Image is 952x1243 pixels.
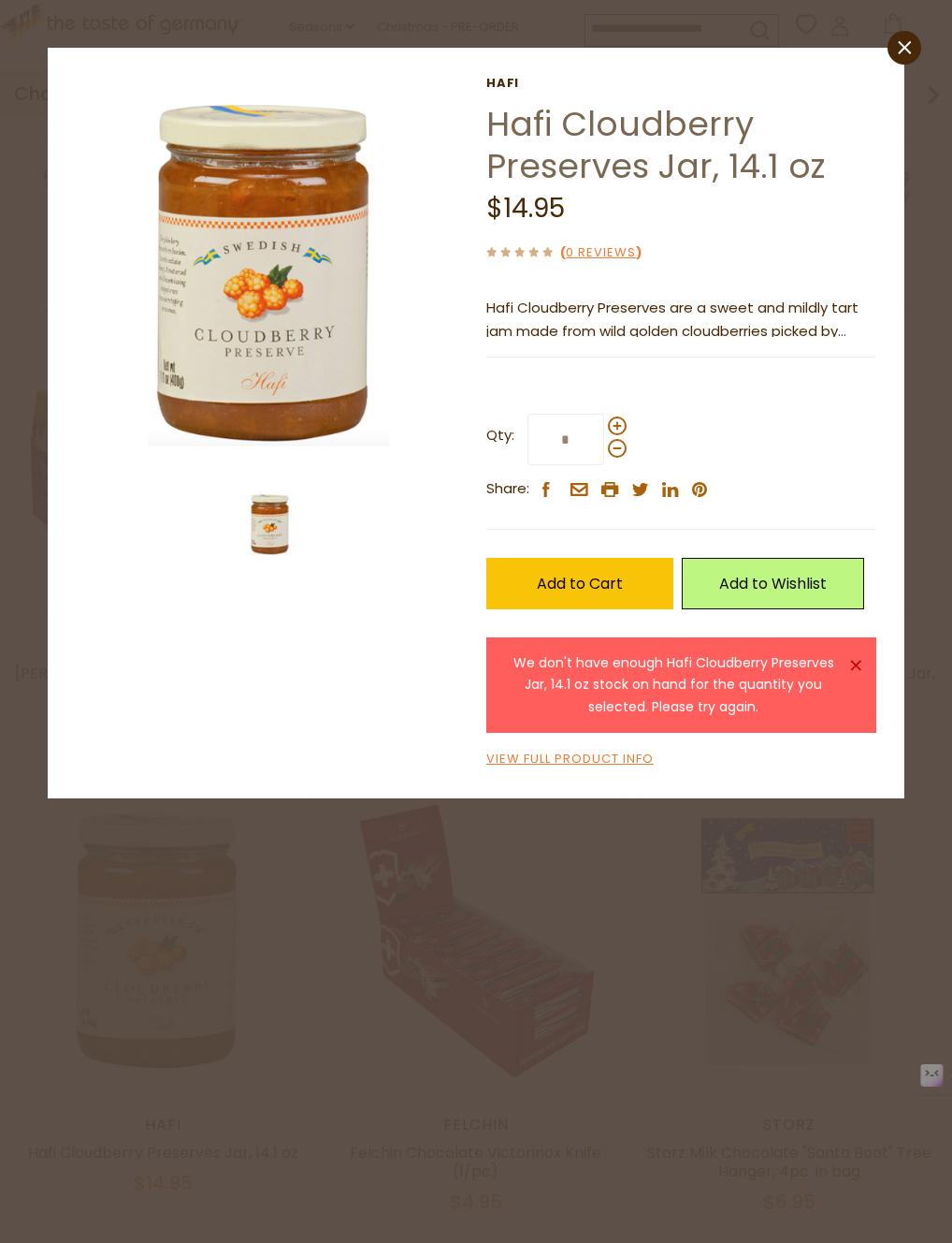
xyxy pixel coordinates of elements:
a: Add to Wishlist [682,558,864,609]
span: $14.95 [486,190,565,227]
span: Add to Cart [537,573,623,594]
div: We don't have enough Hafi Cloudberry Preserves Jar, 14.1 oz stock on hand for the quantity you se... [501,652,846,718]
input: Qty: [527,414,604,465]
a: 0 Reviews [566,243,636,263]
a: × [850,660,861,671]
strong: Qty: [486,424,514,447]
img: Hafi Cloudberry Preserves Jar, 14.1 oz [76,76,467,467]
span: ( ) [560,243,642,261]
span: Share: [486,477,529,501]
a: Hafi [486,76,876,91]
img: Hafi Cloudberry Preserves Jar, 14.1 oz [237,490,306,559]
a: View Full Product Info [486,750,654,769]
span: Hafi Cloudberry Preserves are a sweet and mildly tart jam made from wild golden cloudberries pick... [486,298,858,364]
a: Hafi Cloudberry Preserves Jar, 14.1 oz [486,100,825,190]
button: Add to Cart [486,558,673,609]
